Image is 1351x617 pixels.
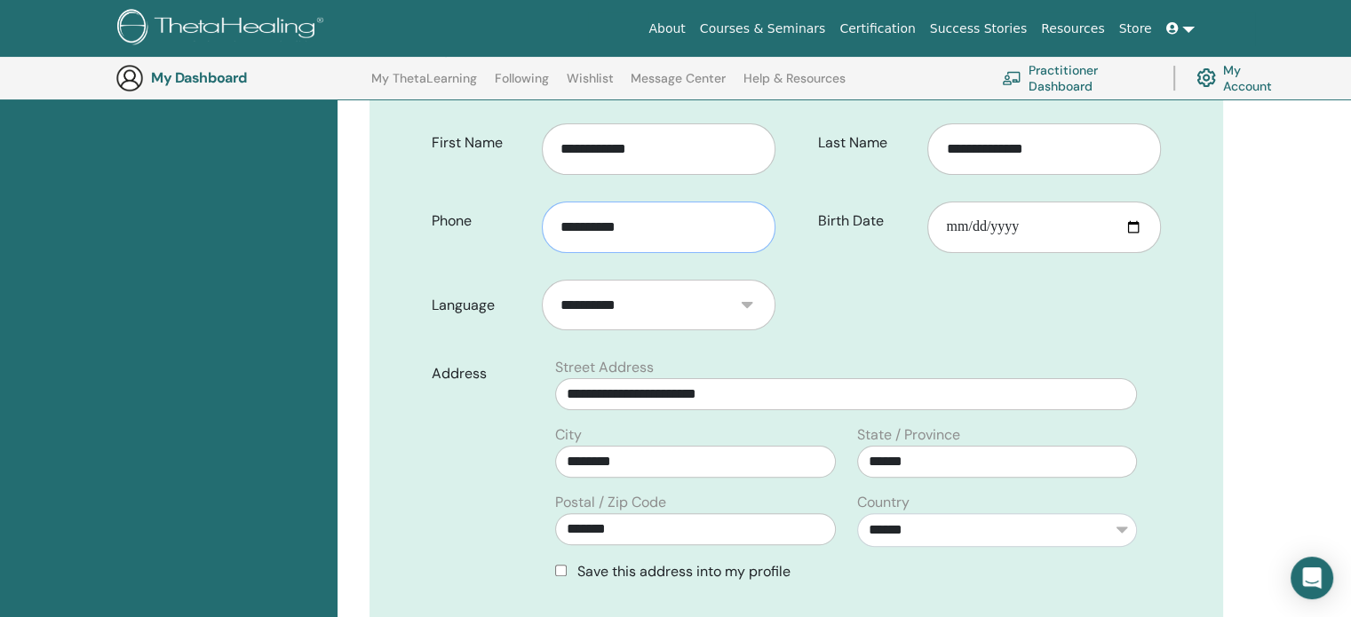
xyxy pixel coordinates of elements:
a: My ThetaLearning [371,71,477,99]
a: Message Center [631,71,726,99]
label: State / Province [857,424,960,446]
label: Street Address [555,357,654,378]
label: Phone [418,204,542,238]
div: Open Intercom Messenger [1291,557,1333,599]
a: Certification [832,12,922,45]
a: Courses & Seminars [693,12,833,45]
a: About [641,12,692,45]
img: logo.png [117,9,330,49]
a: Help & Resources [743,71,846,99]
label: Last Name [805,126,928,160]
a: Wishlist [567,71,614,99]
label: Birth Date [805,204,928,238]
label: City [555,424,582,446]
img: cog.svg [1196,64,1216,91]
label: Language [418,289,542,322]
a: Resources [1034,12,1112,45]
label: First Name [418,126,542,160]
label: Address [418,357,544,391]
h3: My Dashboard [151,69,329,86]
a: Practitioner Dashboard [1002,59,1152,98]
a: Following [495,71,549,99]
img: chalkboard-teacher.svg [1002,71,1021,85]
img: generic-user-icon.jpg [115,64,144,92]
span: Save this address into my profile [577,562,791,581]
label: Country [857,492,910,513]
a: Store [1112,12,1159,45]
a: My Account [1196,59,1286,98]
a: Success Stories [923,12,1034,45]
label: Postal / Zip Code [555,492,666,513]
